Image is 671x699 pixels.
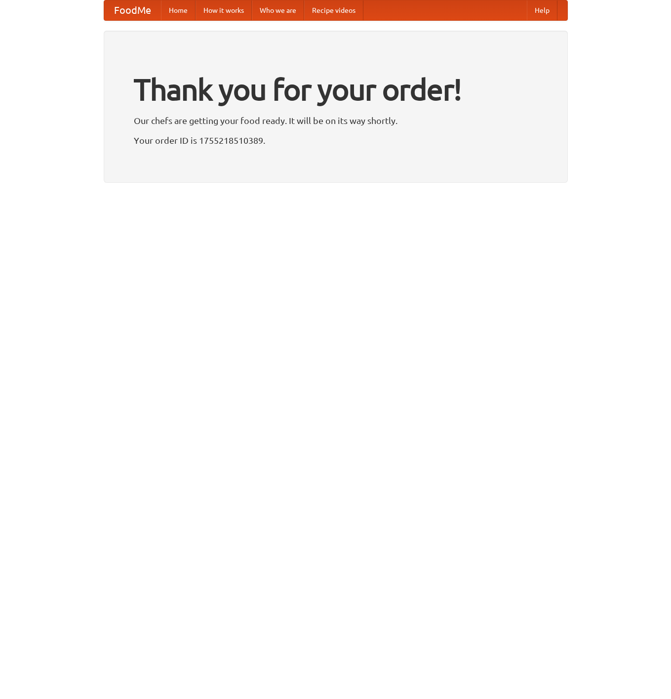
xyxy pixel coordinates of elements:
p: Our chefs are getting your food ready. It will be on its way shortly. [134,113,538,128]
a: Who we are [252,0,304,20]
a: How it works [196,0,252,20]
h1: Thank you for your order! [134,66,538,113]
a: Home [161,0,196,20]
p: Your order ID is 1755218510389. [134,133,538,148]
a: FoodMe [104,0,161,20]
a: Help [527,0,557,20]
a: Recipe videos [304,0,363,20]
